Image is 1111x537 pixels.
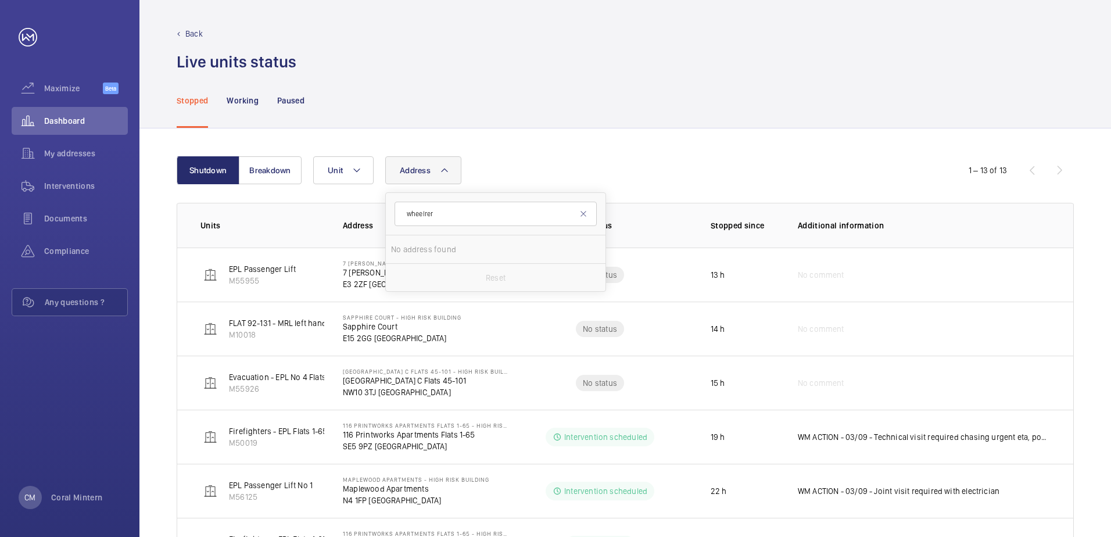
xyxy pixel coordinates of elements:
p: NW10 3TJ [GEOGRAPHIC_DATA] [343,386,508,398]
p: Maplewood Apartments [343,483,489,495]
p: M55955 [229,275,296,287]
p: FLAT 92-131 - MRL left hand side - 10 Floors [229,317,383,329]
p: M10018 [229,329,383,341]
p: M55926 [229,383,365,395]
img: elevator.svg [203,322,217,336]
span: Address [400,166,431,175]
img: elevator.svg [203,484,217,498]
p: Back [185,28,203,40]
img: elevator.svg [203,430,217,444]
p: Maplewood Apartments - High Risk Building [343,476,489,483]
button: Breakdown [239,156,302,184]
p: M50019 [229,437,344,449]
p: 14 h [711,323,725,335]
img: elevator.svg [203,376,217,390]
p: 13 h [711,269,725,281]
p: 7 [PERSON_NAME][GEOGRAPHIC_DATA] - High Risk Building [343,260,508,267]
p: 7 [PERSON_NAME][GEOGRAPHIC_DATA] [343,267,508,278]
p: Sapphire Court - High Risk Building [343,314,461,321]
p: Firefighters - EPL Flats 1-65 No 1 [229,425,344,437]
p: Units [200,220,324,231]
p: [GEOGRAPHIC_DATA] C Flats 45-101 [343,375,508,386]
button: Unit [313,156,374,184]
p: Stopped since [711,220,779,231]
p: 116 Printworks Apartments Flats 1-65 - High Risk Building [343,530,508,537]
p: Stopped [177,95,208,106]
p: Intervention scheduled [564,485,647,497]
p: E15 2GG [GEOGRAPHIC_DATA] [343,332,461,344]
span: Any questions ? [45,296,127,308]
p: No status [583,323,617,335]
p: EPL Passenger Lift [229,263,296,275]
p: CM [24,492,35,503]
span: No comment [798,323,844,335]
p: 116 Printworks Apartments Flats 1-65 - High Risk Building [343,422,508,429]
span: Maximize [44,83,103,94]
span: Beta [103,83,119,94]
p: 19 h [711,431,725,443]
span: Dashboard [44,115,128,127]
span: Compliance [44,245,128,257]
button: Shutdown [177,156,239,184]
span: Unit [328,166,343,175]
img: elevator.svg [203,268,217,282]
p: WM ACTION - 03/09 - Technical visit required chasing urgent eta, possible senior engineer follow ... [798,431,1050,443]
p: Coral Mintern [51,492,103,503]
div: 1 – 13 of 13 [969,164,1007,176]
p: Address [343,220,508,231]
p: Paused [277,95,304,106]
p: Evacuation - EPL No 4 Flats 45-101 R/h [229,371,365,383]
p: EPL Passenger Lift No 1 [229,479,313,491]
span: Documents [44,213,128,224]
p: 116 Printworks Apartments Flats 1-65 [343,429,508,441]
p: N4 1FP [GEOGRAPHIC_DATA] [343,495,489,506]
li: No address found [386,235,605,263]
p: Working [227,95,258,106]
p: Reset [486,272,506,284]
p: 15 h [711,377,725,389]
p: SE5 9PZ [GEOGRAPHIC_DATA] [343,441,508,452]
span: No comment [798,269,844,281]
p: Sapphire Court [343,321,461,332]
span: No comment [798,377,844,389]
p: Additional information [798,220,1050,231]
p: No status [583,377,617,389]
p: [GEOGRAPHIC_DATA] C Flats 45-101 - High Risk Building [343,368,508,375]
h1: Live units status [177,51,296,73]
button: Address [385,156,461,184]
span: My addresses [44,148,128,159]
p: M56125 [229,491,313,503]
p: 22 h [711,485,727,497]
p: E3 2ZF [GEOGRAPHIC_DATA] [343,278,508,290]
input: Search by address [395,202,597,226]
p: WM ACTION - 03/09 - Joint visit required with electrician [798,485,999,497]
span: Interventions [44,180,128,192]
p: Intervention scheduled [564,431,647,443]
